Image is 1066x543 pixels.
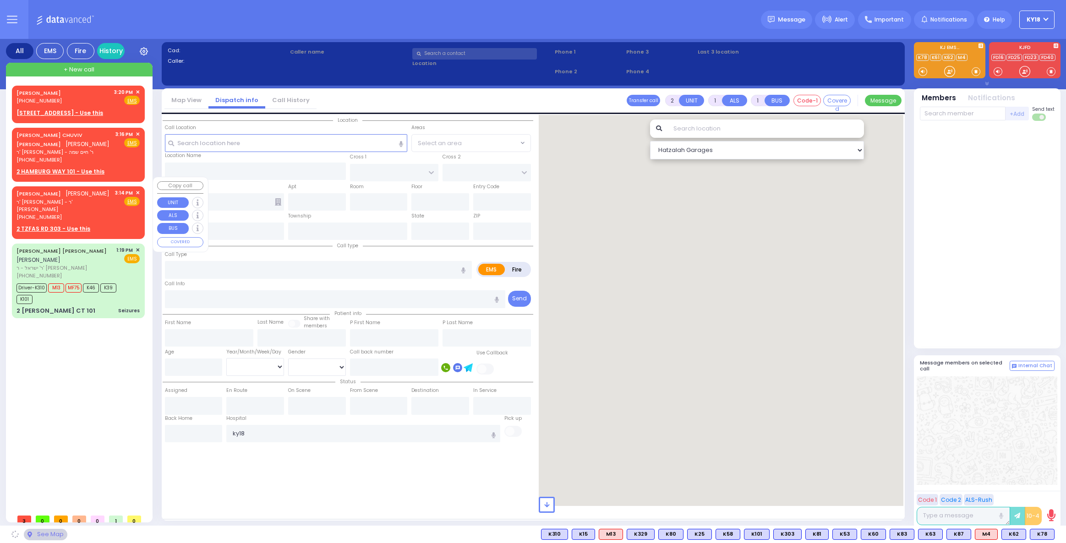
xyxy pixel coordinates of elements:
[890,529,914,540] div: BLS
[165,124,196,131] label: Call Location
[136,130,140,138] span: ✕
[865,95,902,106] button: Message
[165,251,187,258] label: Call Type
[411,183,422,190] label: Floor
[572,529,595,540] div: BLS
[16,97,62,104] span: [PHONE_NUMBER]
[16,198,112,213] span: ר' [PERSON_NAME] - ר' [PERSON_NAME]
[304,322,327,329] span: members
[956,54,968,61] a: M4
[504,264,530,275] label: Fire
[165,348,174,356] label: Age
[36,14,97,25] img: Logo
[744,529,770,540] div: BLS
[823,95,851,106] button: Covered
[918,529,943,540] div: BLS
[165,387,187,394] label: Assigned
[411,387,439,394] label: Destination
[942,54,955,61] a: K62
[411,212,424,220] label: State
[698,48,798,56] label: Last 3 location
[658,529,683,540] div: BLS
[16,190,61,197] a: [PERSON_NAME]
[773,529,802,540] div: BLS
[722,95,747,106] button: ALS
[443,319,473,326] label: P Last Name
[1032,106,1055,113] span: Send text
[476,349,508,357] label: Use Callback
[16,213,62,221] span: [PHONE_NUMBER]
[922,93,956,103] button: Members
[991,54,1006,61] a: FD16
[64,65,94,74] span: + New call
[335,378,361,385] span: Status
[541,529,568,540] div: BLS
[975,529,998,540] div: M4
[744,529,770,540] div: K101
[304,315,330,322] small: Share with
[920,360,1010,372] h5: Message members on selected call
[157,181,203,190] button: Copy call
[667,119,864,138] input: Search location
[626,48,694,56] span: Phone 3
[946,529,971,540] div: BLS
[773,529,802,540] div: K303
[778,15,805,24] span: Message
[473,212,480,220] label: ZIP
[66,283,82,293] span: MF75
[861,529,886,540] div: K60
[627,529,655,540] div: K329
[350,387,378,394] label: From Scene
[968,93,1015,103] button: Notifications
[165,319,191,326] label: First Name
[115,190,133,196] span: 3:14 PM
[257,319,284,326] label: Last Name
[1039,54,1055,61] a: FD40
[890,529,914,540] div: K83
[793,95,821,106] button: Code-1
[599,529,623,540] div: M13
[1023,54,1039,61] a: FD23
[1001,529,1026,540] div: BLS
[930,54,941,61] a: K61
[16,247,107,255] a: [PERSON_NAME] [PERSON_NAME]
[572,529,595,540] div: K15
[627,529,655,540] div: BLS
[1030,529,1055,540] div: K78
[805,529,829,540] div: K81
[100,283,116,293] span: K39
[275,198,281,206] span: Other building occupants
[72,516,86,522] span: 0
[350,153,366,161] label: Cross 1
[418,139,462,148] span: Select an area
[116,247,133,254] span: 1:19 PM
[97,43,125,59] a: History
[940,494,962,505] button: Code 2
[333,117,362,124] span: Location
[716,529,740,540] div: BLS
[115,131,133,138] span: 3:16 PM
[555,48,623,56] span: Phone 1
[165,152,201,159] label: Location Name
[411,124,425,131] label: Areas
[226,415,246,422] label: Hospital
[918,529,943,540] div: K63
[350,319,380,326] label: P First Name
[330,310,366,317] span: Patient info
[127,198,137,205] u: EMS
[157,197,189,208] button: UNIT
[1030,529,1055,540] div: BLS
[916,54,929,61] a: K78
[288,387,311,394] label: On Scene
[290,48,409,56] label: Caller name
[66,190,109,197] span: [PERSON_NAME]
[16,156,62,163] span: [PHONE_NUMBER]
[16,272,62,279] span: [PHONE_NUMBER]
[67,43,94,59] div: Fire
[765,95,790,106] button: BUS
[1027,16,1040,24] span: KY18
[504,415,522,422] label: Pick up
[1012,364,1017,369] img: comment-alt.png
[333,242,363,249] span: Call type
[16,131,82,148] a: [PERSON_NAME] CHUVIV [PERSON_NAME]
